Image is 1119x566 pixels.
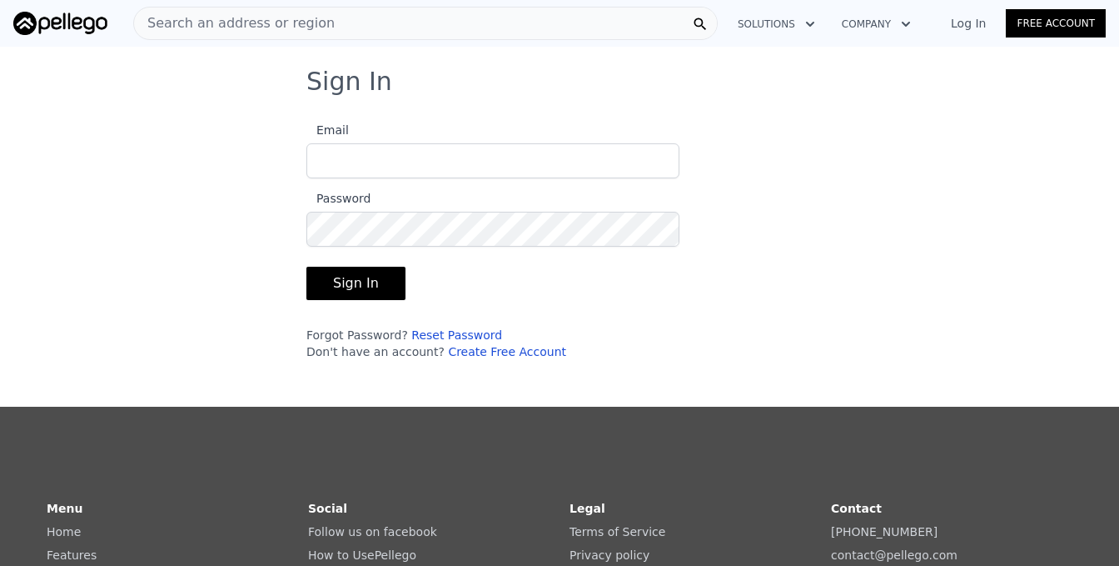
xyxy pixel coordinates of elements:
[306,327,679,360] div: Forgot Password? Don't have an account?
[569,548,649,562] a: Privacy policy
[569,525,665,538] a: Terms of Service
[831,525,937,538] a: [PHONE_NUMBER]
[308,548,416,562] a: How to UsePellego
[569,502,605,515] strong: Legal
[306,212,679,247] input: Password
[47,502,82,515] strong: Menu
[134,13,335,33] span: Search an address or region
[828,9,924,39] button: Company
[47,525,81,538] a: Home
[306,267,405,300] button: Sign In
[306,67,813,97] h3: Sign In
[306,143,679,178] input: Email
[306,192,371,205] span: Password
[411,328,502,342] a: Reset Password
[831,548,957,562] a: contact@pellego.com
[1006,9,1106,38] a: Free Account
[13,12,107,35] img: Pellego
[308,502,347,515] strong: Social
[724,9,828,39] button: Solutions
[47,548,97,562] a: Features
[306,123,349,137] span: Email
[308,525,437,538] a: Follow us on facebook
[448,345,566,358] a: Create Free Account
[931,15,1006,32] a: Log In
[831,502,882,515] strong: Contact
